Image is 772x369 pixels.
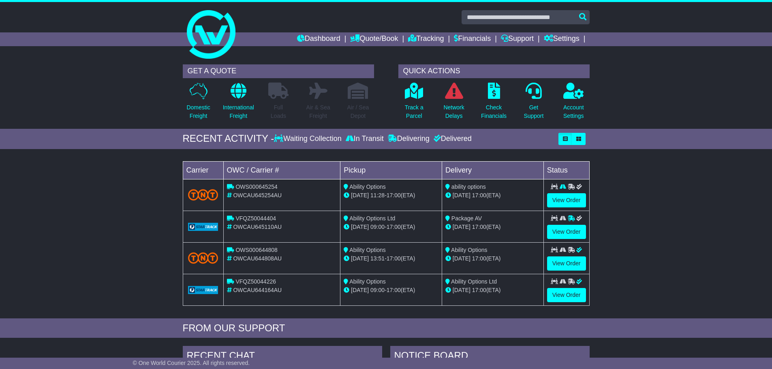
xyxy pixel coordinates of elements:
[390,346,590,368] div: NOTICE BOARD
[223,161,340,179] td: OWC / Carrier #
[443,103,464,120] p: Network Delays
[351,287,369,293] span: [DATE]
[405,103,423,120] p: Track a Parcel
[547,225,586,239] a: View Order
[501,32,534,46] a: Support
[340,161,442,179] td: Pickup
[453,224,470,230] span: [DATE]
[306,103,330,120] p: Air & Sea Freight
[524,103,543,120] p: Get Support
[347,103,369,120] p: Air / Sea Depot
[233,192,282,198] span: OWCAU645254AU
[563,103,584,120] p: Account Settings
[233,224,282,230] span: OWCAU645110AU
[297,32,340,46] a: Dashboard
[472,192,486,198] span: 17:00
[344,134,386,143] div: In Transit
[183,64,374,78] div: GET A QUOTE
[453,192,470,198] span: [DATE]
[183,161,223,179] td: Carrier
[481,82,507,125] a: CheckFinancials
[349,247,385,253] span: Ability Options
[563,82,584,125] a: AccountSettings
[351,224,369,230] span: [DATE]
[188,252,218,263] img: TNT_Domestic.png
[370,192,385,198] span: 11:28
[349,215,395,222] span: Ability Options Ltd
[386,134,432,143] div: Delivering
[370,287,385,293] span: 09:00
[350,32,398,46] a: Quote/Book
[188,189,218,200] img: TNT_Domestic.png
[344,254,438,263] div: - (ETA)
[408,32,444,46] a: Tracking
[398,64,590,78] div: QUICK ACTIONS
[432,134,472,143] div: Delivered
[186,82,210,125] a: DomesticFreight
[351,192,369,198] span: [DATE]
[349,183,385,190] span: Ability Options
[387,255,401,262] span: 17:00
[547,193,586,207] a: View Order
[445,286,540,294] div: (ETA)
[443,82,464,125] a: NetworkDelays
[481,103,507,120] p: Check Financials
[222,82,254,125] a: InternationalFreight
[233,287,282,293] span: OWCAU644164AU
[188,223,218,231] img: GetCarrierServiceLogo
[453,287,470,293] span: [DATE]
[133,360,250,366] span: © One World Courier 2025. All rights reserved.
[274,134,343,143] div: Waiting Collection
[235,215,276,222] span: VFQZ50044404
[186,103,210,120] p: Domestic Freight
[547,288,586,302] a: View Order
[454,32,491,46] a: Financials
[233,255,282,262] span: OWCAU644808AU
[349,278,385,285] span: Ability Options
[370,224,385,230] span: 09:00
[387,192,401,198] span: 17:00
[442,161,543,179] td: Delivery
[451,278,497,285] span: Ability Options Ltd
[188,286,218,294] img: GetCarrierServiceLogo
[547,256,586,271] a: View Order
[223,103,254,120] p: International Freight
[451,183,486,190] span: ability options
[543,161,589,179] td: Status
[235,247,278,253] span: OWS000644808
[445,223,540,231] div: (ETA)
[183,322,590,334] div: FROM OUR SUPPORT
[387,224,401,230] span: 17:00
[472,255,486,262] span: 17:00
[183,133,274,145] div: RECENT ACTIVITY -
[451,215,482,222] span: Package AV
[451,247,487,253] span: Ability Options
[472,287,486,293] span: 17:00
[268,103,289,120] p: Full Loads
[445,254,540,263] div: (ETA)
[523,82,544,125] a: GetSupport
[472,224,486,230] span: 17:00
[235,278,276,285] span: VFQZ50044226
[404,82,424,125] a: Track aParcel
[344,286,438,294] div: - (ETA)
[453,255,470,262] span: [DATE]
[344,191,438,200] div: - (ETA)
[387,287,401,293] span: 17:00
[445,191,540,200] div: (ETA)
[351,255,369,262] span: [DATE]
[344,223,438,231] div: - (ETA)
[370,255,385,262] span: 13:51
[544,32,580,46] a: Settings
[183,346,382,368] div: RECENT CHAT
[235,183,278,190] span: OWS000645254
